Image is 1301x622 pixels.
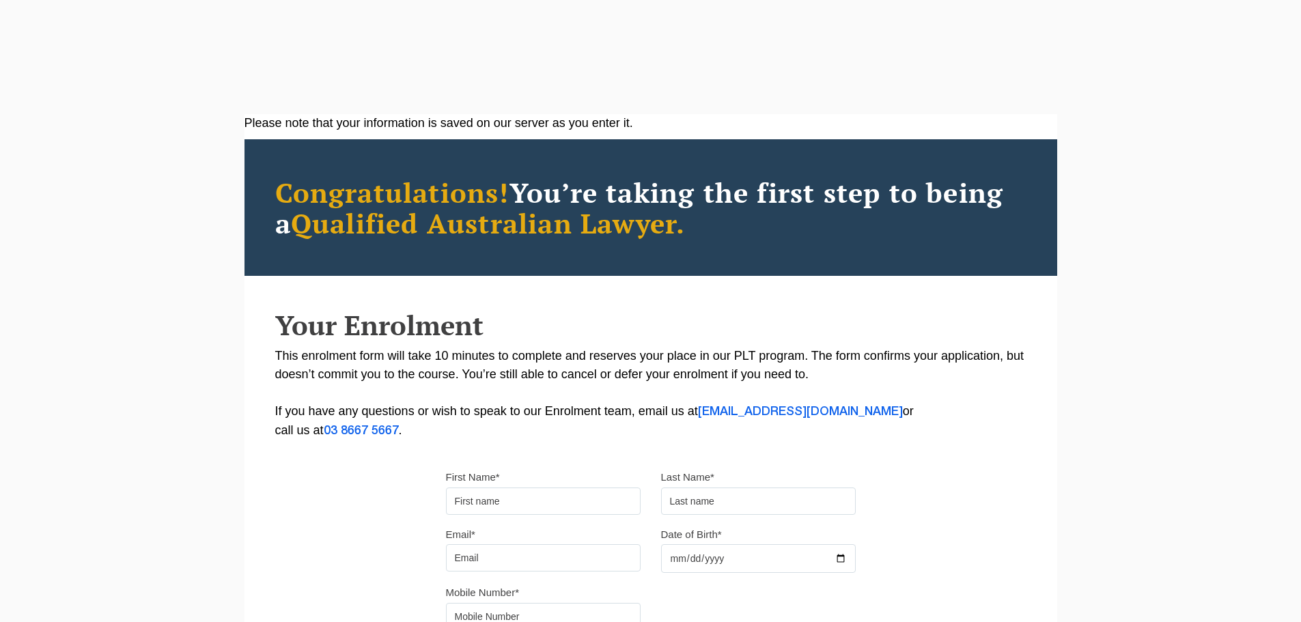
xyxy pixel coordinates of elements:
label: Last Name* [661,470,714,484]
label: Mobile Number* [446,586,520,599]
input: Email [446,544,641,571]
h2: Your Enrolment [275,310,1026,340]
a: [EMAIL_ADDRESS][DOMAIN_NAME] [698,406,903,417]
input: Last name [661,487,856,515]
p: This enrolment form will take 10 minutes to complete and reserves your place in our PLT program. ... [275,347,1026,440]
input: First name [446,487,641,515]
div: Please note that your information is saved on our server as you enter it. [244,114,1057,132]
span: Qualified Australian Lawyer. [291,205,686,241]
span: Congratulations! [275,174,509,210]
a: 03 8667 5667 [324,425,399,436]
label: Email* [446,528,475,541]
label: First Name* [446,470,500,484]
h2: You’re taking the first step to being a [275,177,1026,238]
label: Date of Birth* [661,528,722,541]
